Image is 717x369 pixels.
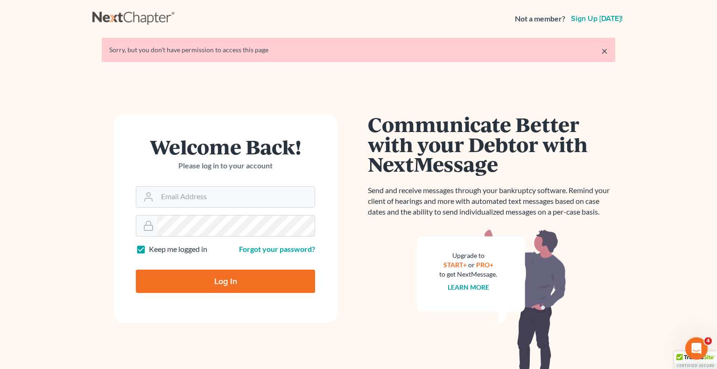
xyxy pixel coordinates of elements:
[136,160,315,171] p: Please log in to your account
[448,283,489,291] a: Learn more
[674,351,717,369] div: TrustedSite Certified
[601,45,608,56] a: ×
[136,270,315,293] input: Log In
[157,187,315,207] input: Email Address
[368,114,615,174] h1: Communicate Better with your Debtor with NextMessage
[136,137,315,157] h1: Welcome Back!
[439,270,497,279] div: to get NextMessage.
[476,261,493,269] a: PRO+
[515,14,565,24] strong: Not a member?
[443,261,467,269] a: START+
[569,15,625,22] a: Sign up [DATE]!
[685,337,708,360] iframe: Intercom live chat
[239,244,315,253] a: Forgot your password?
[109,45,608,55] div: Sorry, but you don't have permission to access this page
[468,261,475,269] span: or
[704,337,712,345] span: 4
[368,185,615,217] p: Send and receive messages through your bankruptcy software. Remind your client of hearings and mo...
[439,251,497,260] div: Upgrade to
[149,244,207,255] label: Keep me logged in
